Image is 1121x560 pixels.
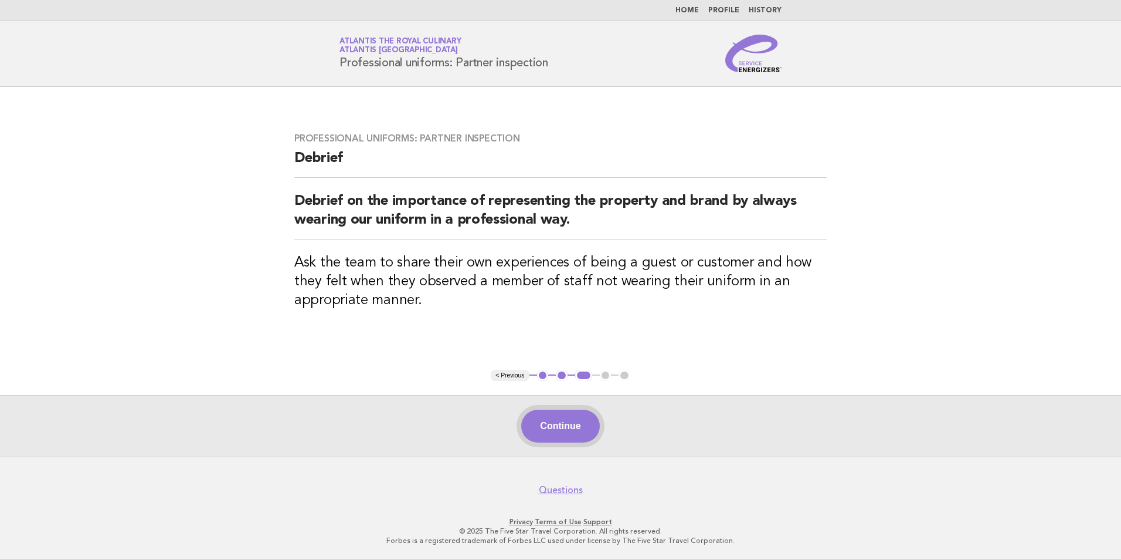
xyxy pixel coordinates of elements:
[675,7,699,14] a: Home
[509,518,533,526] a: Privacy
[202,536,919,545] p: Forbes is a registered trademark of Forbes LLC used under license by The Five Star Travel Corpora...
[583,518,612,526] a: Support
[294,149,827,178] h2: Debrief
[339,47,458,55] span: Atlantis [GEOGRAPHIC_DATA]
[539,484,583,496] a: Questions
[294,133,827,144] h3: Professional uniforms: Partner inspection
[575,370,592,382] button: 3
[725,35,782,72] img: Service Energizers
[339,38,461,54] a: Atlantis the Royal CulinaryAtlantis [GEOGRAPHIC_DATA]
[556,370,568,382] button: 2
[537,370,549,382] button: 1
[339,38,548,69] h1: Professional uniforms: Partner inspection
[202,517,919,527] p: · ·
[202,527,919,536] p: © 2025 The Five Star Travel Corporation. All rights reserved.
[294,192,827,239] h2: Debrief on the importance of representing the property and brand by always wearing our uniform in...
[491,370,529,382] button: < Previous
[708,7,739,14] a: Profile
[521,410,599,443] button: Continue
[294,254,827,310] h3: Ask the team to share their own experiences of being a guest or customer and how they felt when t...
[535,518,582,526] a: Terms of Use
[749,7,782,14] a: History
